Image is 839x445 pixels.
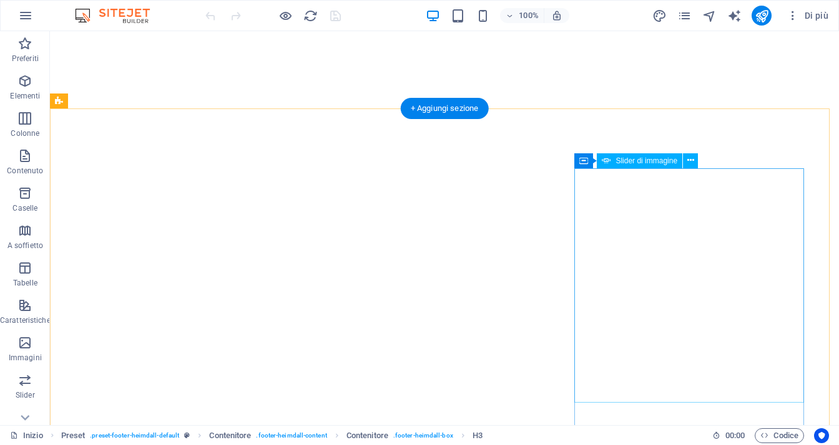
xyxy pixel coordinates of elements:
p: A soffietto [7,241,43,251]
button: Usercentrics [814,428,829,443]
p: Tabelle [13,278,37,288]
button: Di più [782,6,833,26]
div: + Aggiungi sezione [401,98,489,119]
i: Pagine (Ctrl+Alt+S) [677,9,692,23]
button: navigator [702,8,717,23]
span: Codice [760,428,798,443]
h6: 100% [519,8,539,23]
button: Codice [755,428,804,443]
p: Contenuto [7,166,43,176]
i: Pubblica [755,9,769,23]
a: Fai clic per annullare la selezione. Doppio clic per aprire le pagine [10,428,43,443]
i: Design (Ctrl+Alt+Y) [652,9,667,23]
p: Elementi [10,91,40,101]
button: 100% [500,8,544,23]
nav: breadcrumb [61,428,483,443]
button: pages [677,8,692,23]
span: Slider di immagine [616,157,677,165]
p: Caselle [12,203,37,213]
i: Navigatore [702,9,717,23]
span: : [734,431,736,440]
span: . preset-footer-heimdall-default [90,428,179,443]
p: Immagini [9,353,42,363]
span: Fai clic per selezionare. Doppio clic per modificare [209,428,251,443]
p: Colonne [11,128,39,138]
button: reload [303,8,318,23]
i: Ricarica la pagina [303,9,318,23]
button: design [652,8,667,23]
p: Preferiti [12,54,39,64]
button: publish [752,6,772,26]
span: Di più [787,9,828,22]
i: Quando ridimensioni, regola automaticamente il livello di zoom in modo che corrisponda al disposi... [551,10,562,21]
span: Fai clic per selezionare. Doppio clic per modificare [473,428,483,443]
button: text_generator [727,8,742,23]
span: . footer-heimdall-box [393,428,453,443]
button: Clicca qui per lasciare la modalità di anteprima e continuare la modifica [278,8,293,23]
span: Fai clic per selezionare. Doppio clic per modificare [61,428,86,443]
i: Questo elemento è un preset personalizzabile [184,432,190,439]
img: Editor Logo [72,8,165,23]
p: Slider [16,390,35,400]
span: 00 00 [725,428,745,443]
span: . footer-heimdall-content [256,428,326,443]
h6: Tempo sessione [712,428,745,443]
span: Fai clic per selezionare. Doppio clic per modificare [346,428,388,443]
i: AI Writer [727,9,742,23]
